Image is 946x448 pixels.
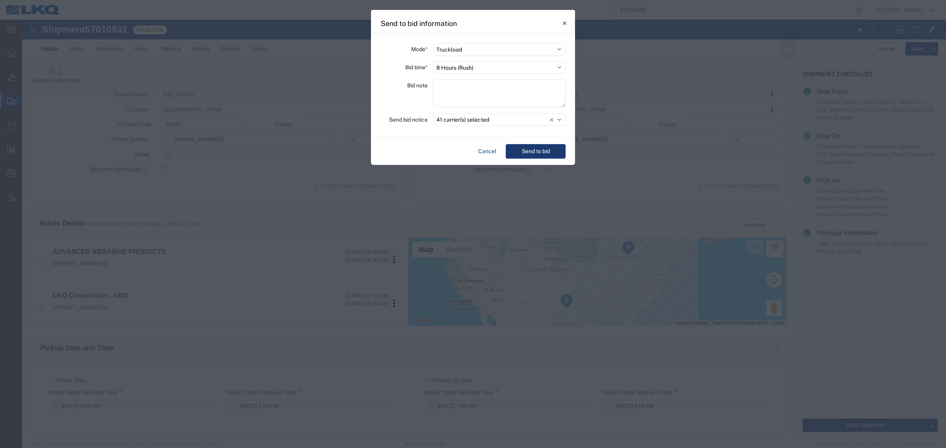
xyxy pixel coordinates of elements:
[475,144,499,159] button: Cancel
[407,79,428,92] label: Bid note
[405,61,428,74] label: Bid time
[433,113,566,126] button: 41 carrier(s) selected
[381,18,457,29] h4: Send to bid information
[557,15,572,31] button: Close
[411,43,428,56] label: Mode
[389,113,428,126] label: Send bid notice
[506,144,566,159] button: Send to bid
